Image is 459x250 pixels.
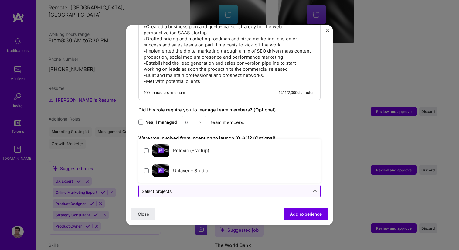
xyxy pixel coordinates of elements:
[290,211,322,217] span: Add experience
[144,17,315,84] p: Growth •Created a business plan and go-to-market strategy for the web personalization SAAS startu...
[142,188,172,194] div: Select projects
[144,90,185,95] div: 100 characters minimum
[173,148,209,153] label: Relevic (Startup)
[279,90,315,95] div: 1411 / 2,000 characters
[138,135,276,141] label: Were you involved from inception to launch (0 - > 1)? (Optional)
[284,208,328,220] button: Add experience
[173,168,208,173] label: Unlayer - Studio
[138,211,149,217] span: Close
[152,164,169,177] img: cover
[152,144,169,157] img: cover
[326,29,329,35] button: Close
[131,208,155,220] button: Close
[138,107,276,112] label: Did this role require you to manage team members? (Optional)
[138,116,321,128] div: team members.
[146,119,177,125] span: Yes, I managed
